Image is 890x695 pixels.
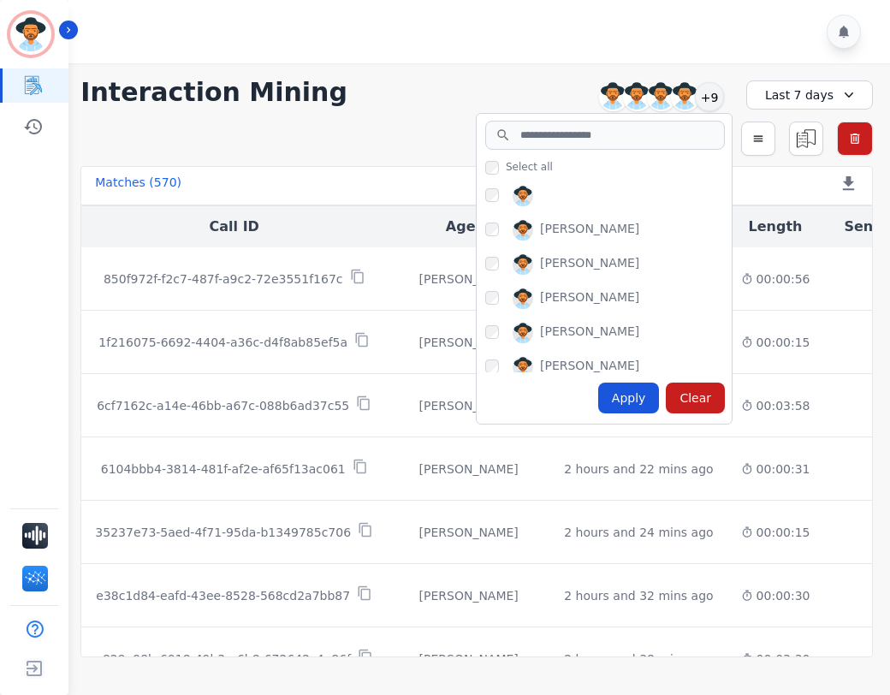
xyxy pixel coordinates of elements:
div: 00:00:15 [741,524,810,541]
p: 850f972f-f2c7-487f-a9c2-72e3551f167c [104,270,343,288]
div: Clear [666,383,725,413]
div: [PERSON_NAME] [540,323,639,343]
div: 00:00:30 [741,587,810,604]
div: Apply [598,383,660,413]
p: e38c1d84-eafd-43ee-8528-568cd2a7bb87 [96,587,350,604]
div: [PERSON_NAME] [400,460,537,478]
div: [PERSON_NAME] [400,334,537,351]
div: [PERSON_NAME] [400,650,537,668]
p: 1f216075-6692-4404-a36c-d4f8ab85ef5a [98,334,347,351]
div: [PERSON_NAME] [400,270,537,288]
div: Matches ( 570 ) [95,174,181,198]
div: 2 hours and 38 mins ago [564,650,713,668]
div: 00:03:58 [741,397,810,414]
p: a829a98b-6918-49b3-a6b8-672642c4e86f [95,650,351,668]
div: 2 hours and 22 mins ago [564,460,713,478]
div: 00:03:30 [741,650,810,668]
div: 2 hours and 24 mins ago [564,524,713,541]
div: [PERSON_NAME] [540,254,639,275]
button: Agent [446,217,492,237]
div: 00:00:31 [741,460,810,478]
div: [PERSON_NAME] [540,288,639,309]
button: Call ID [210,217,259,237]
div: [PERSON_NAME] [400,524,537,541]
div: [PERSON_NAME] [400,587,537,604]
button: Length [749,217,803,237]
div: 2 hours and 32 mins ago [564,587,713,604]
div: [PERSON_NAME] [540,220,639,241]
div: [PERSON_NAME] [540,357,639,377]
p: 6104bbb4-3814-481f-af2e-af65f13ac061 [101,460,346,478]
span: Select all [506,160,553,174]
div: +9 [695,82,724,111]
h1: Interaction Mining [80,77,347,108]
p: 35237e73-5aed-4f71-95da-b1349785c706 [95,524,351,541]
div: 00:00:56 [741,270,810,288]
p: 6cf7162c-a14e-46bb-a67c-088b6ad37c55 [97,397,349,414]
div: 00:00:15 [741,334,810,351]
div: [PERSON_NAME] [400,397,537,414]
img: Bordered avatar [10,14,51,55]
div: Last 7 days [746,80,873,110]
